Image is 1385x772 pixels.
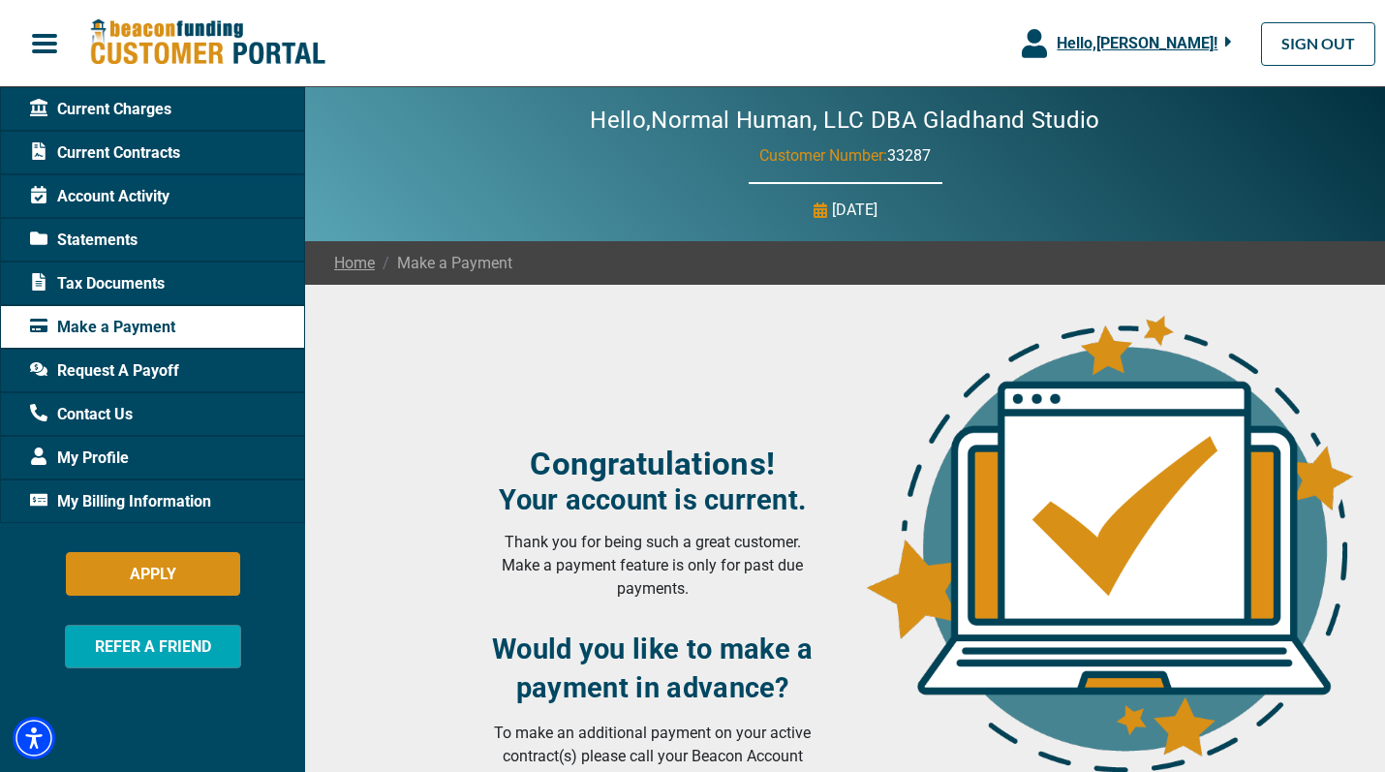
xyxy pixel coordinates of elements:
[532,107,1158,135] h2: Hello, Normal Human, LLC DBA Gladhand Studio
[30,98,171,121] span: Current Charges
[30,403,133,426] span: Contact Us
[472,531,834,601] p: Thank you for being such a great customer. Make a payment feature is only for past due payments.
[472,445,834,483] h3: Congratulations!
[334,252,375,275] a: Home
[30,490,211,513] span: My Billing Information
[472,630,834,707] h3: Would you like to make a payment in advance?
[759,146,887,165] span: Customer Number:
[30,316,175,339] span: Make a Payment
[30,272,165,295] span: Tax Documents
[375,252,512,275] span: Make a Payment
[30,447,129,470] span: My Profile
[30,185,169,208] span: Account Activity
[30,229,138,252] span: Statements
[30,359,179,383] span: Request A Payoff
[832,199,877,222] p: [DATE]
[1057,34,1217,52] span: Hello, [PERSON_NAME] !
[65,625,241,668] button: REFER A FRIEND
[30,141,180,165] span: Current Contracts
[472,483,834,516] h4: Your account is current.
[66,552,240,596] button: APPLY
[1261,22,1375,66] a: SIGN OUT
[13,717,55,759] div: Accessibility Menu
[89,18,325,68] img: Beacon Funding Customer Portal Logo
[887,146,931,165] span: 33287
